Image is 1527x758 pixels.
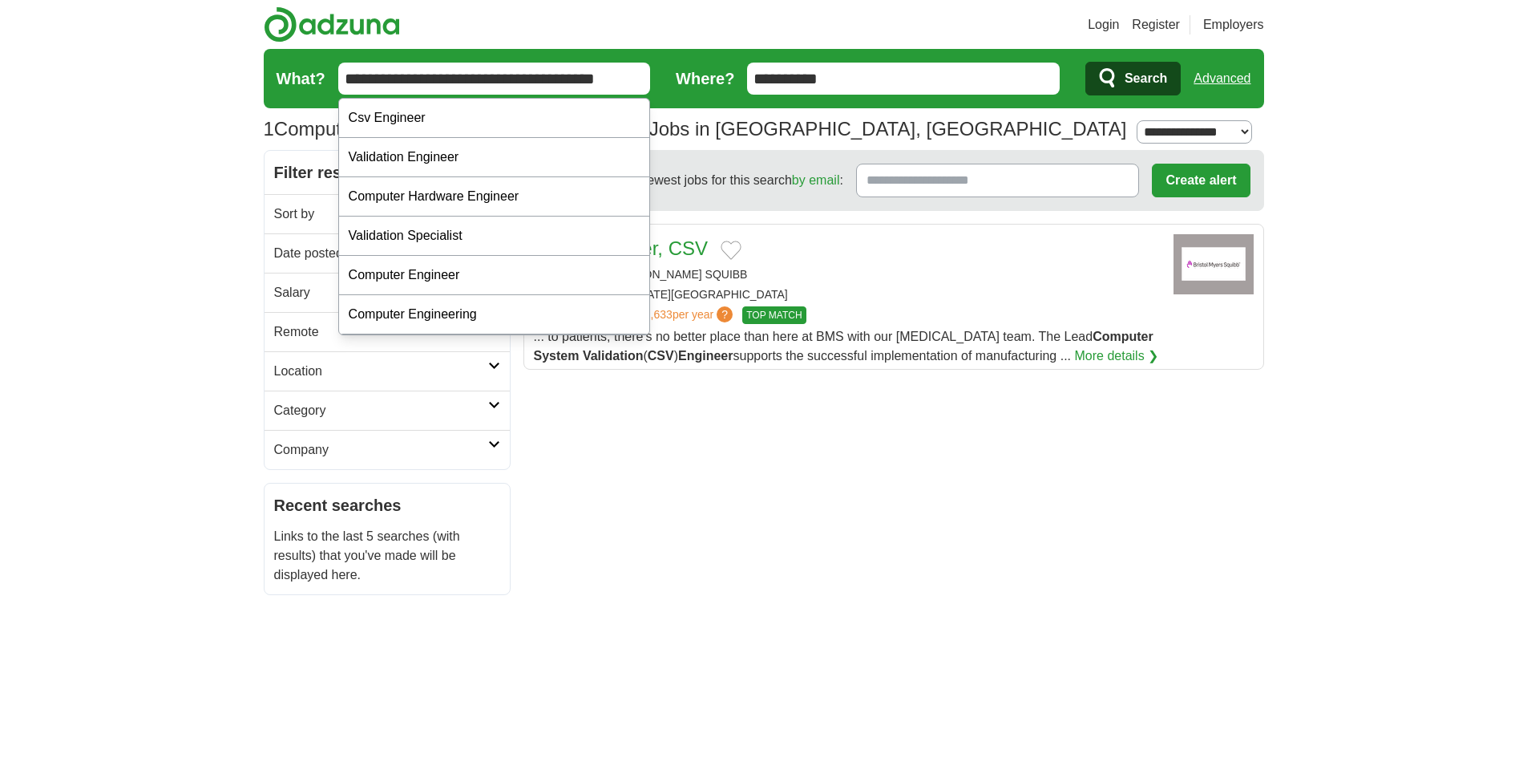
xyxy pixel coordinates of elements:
span: Search [1125,63,1167,95]
div: Validation Specialist [339,217,650,256]
span: Receive the newest jobs for this search : [569,171,843,190]
div: Computer Engineering [339,295,650,334]
div: SUMMIT, [US_STATE][GEOGRAPHIC_DATA] [534,286,1161,303]
h2: Category [274,401,488,420]
h2: Sort by [274,205,488,224]
a: Salary [265,273,510,312]
span: ? [717,306,733,322]
strong: Engineer [678,349,733,363]
a: Login [1088,15,1119,34]
div: Computer Hardware Engineer [339,177,650,217]
h2: Salary [274,283,488,302]
label: What? [277,67,325,91]
strong: Validation [583,349,644,363]
img: Adzuna logo [264,6,400,43]
a: Advanced [1194,63,1250,95]
h2: Filter results [265,151,510,194]
div: Csv Engineer [339,99,650,138]
a: by email [792,173,840,187]
a: Date posted [265,233,510,273]
strong: Computer [1093,330,1153,343]
img: Bristol Myers Squibb logo [1174,234,1254,294]
h2: Remote [274,322,488,342]
h2: Company [274,440,488,460]
p: Links to the last 5 searches (with results) that you've made will be displayed here. [274,527,500,585]
div: Computer Engineer [339,256,650,295]
button: Search [1085,62,1181,95]
a: More details ❯ [1074,347,1158,366]
a: Sort by [265,194,510,233]
div: Validation Engineer [339,138,650,177]
h2: Date posted [274,244,488,263]
a: Employers [1203,15,1264,34]
strong: CSV [648,349,674,363]
a: BRISTOL [PERSON_NAME] SQUIBB [559,268,748,281]
a: Remote [265,312,510,351]
h2: Location [274,362,488,381]
a: Category [265,391,510,430]
span: 1 [264,115,274,144]
h1: Computer System Validation CSV Engineer Jobs in [GEOGRAPHIC_DATA], [GEOGRAPHIC_DATA] [264,118,1127,140]
button: Add to favorite jobs [721,241,741,260]
strong: System [534,349,580,363]
a: Company [265,430,510,469]
span: ... to patients, there's no better place than here at BMS with our [MEDICAL_DATA] team. The Lead ... [534,330,1153,363]
label: Where? [676,67,734,91]
button: Create alert [1152,164,1250,197]
h2: Recent searches [274,493,500,517]
span: TOP MATCH [742,306,806,324]
a: Location [265,351,510,391]
a: Register [1132,15,1180,34]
